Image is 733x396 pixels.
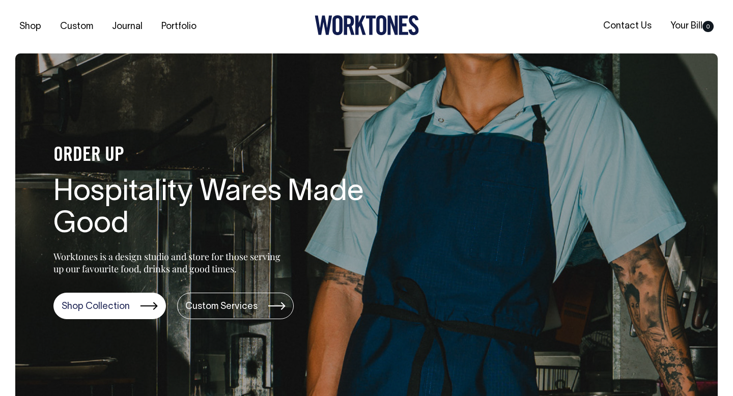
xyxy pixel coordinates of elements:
[56,18,97,35] a: Custom
[15,18,45,35] a: Shop
[53,177,379,242] h1: Hospitality Wares Made Good
[108,18,147,35] a: Journal
[599,18,656,35] a: Contact Us
[702,21,714,32] span: 0
[157,18,201,35] a: Portfolio
[666,18,718,35] a: Your Bill0
[53,293,166,319] a: Shop Collection
[53,250,285,275] p: Worktones is a design studio and store for those serving up our favourite food, drinks and good t...
[53,145,379,166] h4: ORDER UP
[177,293,294,319] a: Custom Services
